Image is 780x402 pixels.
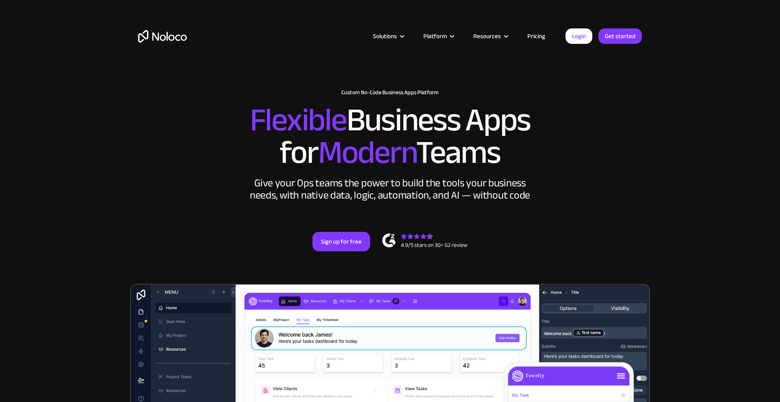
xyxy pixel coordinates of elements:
[473,31,501,41] div: Resources
[138,30,187,43] a: home
[363,31,413,41] div: Solutions
[517,31,555,41] a: Pricing
[423,31,447,41] div: Platform
[463,31,517,41] div: Resources
[138,104,642,169] h2: Business Apps for Teams
[565,28,592,44] a: Login
[413,31,463,41] div: Platform
[138,89,642,96] h1: Custom No-Code Business Apps Platform
[312,232,370,251] a: Sign up for free
[373,31,397,41] div: Solutions
[248,177,532,201] div: Give your Ops teams the power to build the tools your business needs, with native data, logic, au...
[598,28,642,44] a: Get started
[318,122,416,183] span: Modern
[250,90,347,150] span: Flexible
